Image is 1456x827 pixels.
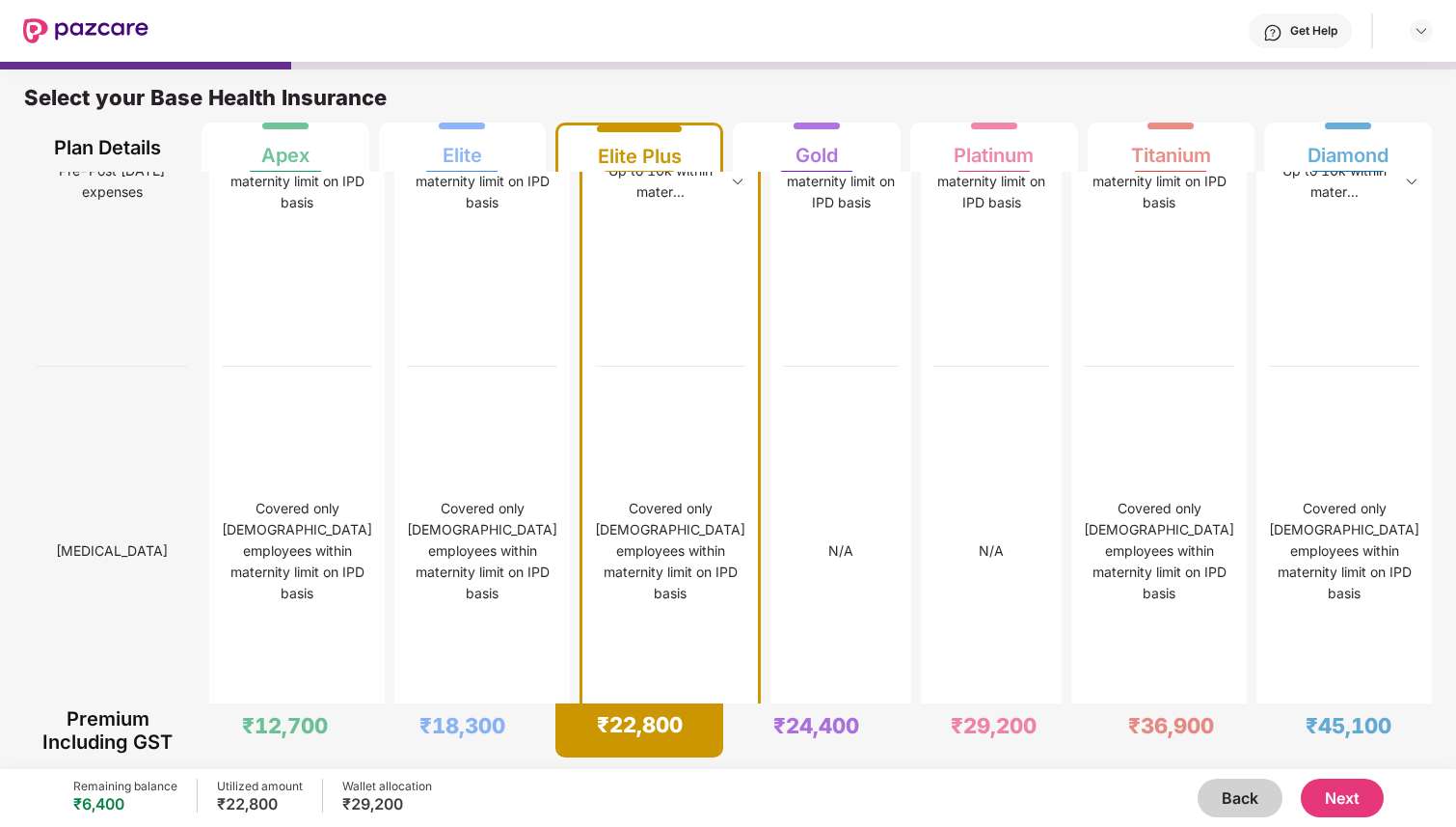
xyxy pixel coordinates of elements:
div: ₹22,800 [597,711,683,738]
div: Wallet allocation [342,779,432,794]
div: Up to 10k within mater... [595,160,725,203]
div: Utilized amount [217,779,303,794]
div: Covered only [DEMOGRAPHIC_DATA] employees within maternity limit on IPD basis [222,498,372,604]
img: svg+xml;base64,PHN2ZyBpZD0iSGVscC0zMngzMiIgeG1sbnM9Imh0dHA6Ly93d3cudzMub3JnLzIwMDAvc3ZnIiB3aWR0aD... [1263,23,1282,42]
div: Premium Including GST [37,703,179,758]
div: Elite Plus [598,129,682,168]
div: Up to 5k within maternity limit on IPD basis [407,150,557,213]
div: Select your Base Health Insurance [24,84,1432,123]
div: Up to 10k within mater... [1269,160,1399,203]
div: N/A [828,540,853,562]
span: [MEDICAL_DATA] [56,533,168,569]
div: ₹29,200 [951,712,1037,739]
div: Titanium [1131,128,1211,167]
div: Plan Details [37,123,179,172]
div: ₹36,900 [1128,712,1214,739]
div: Get Help [1290,23,1337,39]
img: svg+xml;base64,PHN2ZyBpZD0iRHJvcGRvd24tMzJ4MzIiIHhtbG5zPSJodHRwOi8vd3d3LnczLm9yZy8yMDAwL3N2ZyIgd2... [1404,174,1419,189]
div: ₹12,700 [242,712,328,739]
div: ₹6,400 [73,794,177,813]
div: Covered only [DEMOGRAPHIC_DATA] employees within maternity limit on IPD basis [1269,498,1419,604]
div: ₹29,200 [342,794,432,813]
div: Covered only [DEMOGRAPHIC_DATA] employees within maternity limit on IPD basis [1084,498,1234,604]
img: svg+xml;base64,PHN2ZyBpZD0iRHJvcGRvd24tMzJ4MzIiIHhtbG5zPSJodHRwOi8vd3d3LnczLm9yZy8yMDAwL3N2ZyIgd2... [730,174,745,189]
div: ₹22,800 [217,794,303,813]
img: svg+xml;base64,PHN2ZyBpZD0iRHJvcGRvd24tMzJ4MzIiIHhtbG5zPSJodHRwOi8vd3d3LnczLm9yZy8yMDAwL3N2ZyIgd2... [1414,23,1429,39]
div: Covered only [DEMOGRAPHIC_DATA] employees within maternity limit on IPD basis [407,498,557,604]
div: ₹18,300 [419,712,505,739]
div: ₹45,100 [1306,712,1391,739]
div: Elite [443,128,482,167]
div: Platinum [954,128,1034,167]
button: Back [1198,779,1282,817]
img: New Pazcare Logo [23,18,148,43]
span: Pre-Post [DATE] expenses [37,152,187,210]
button: Next [1301,779,1384,817]
div: Covered only [DEMOGRAPHIC_DATA] employees within maternity limit on IPD basis [595,498,745,604]
div: Remaining balance [73,779,177,794]
div: Gold [795,128,838,167]
div: Up to 5k within maternity limit on IPD basis [933,150,1049,213]
div: ₹24,400 [773,712,859,739]
div: Diamond [1308,128,1389,167]
div: N/A [979,540,1004,562]
div: Up to 5k within maternity limit on IPD basis [783,150,899,213]
div: Up to 5k within maternity limit on IPD basis [222,150,372,213]
div: Up to 5k within maternity limit on IPD basis [1084,150,1234,213]
div: Apex [261,128,310,167]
